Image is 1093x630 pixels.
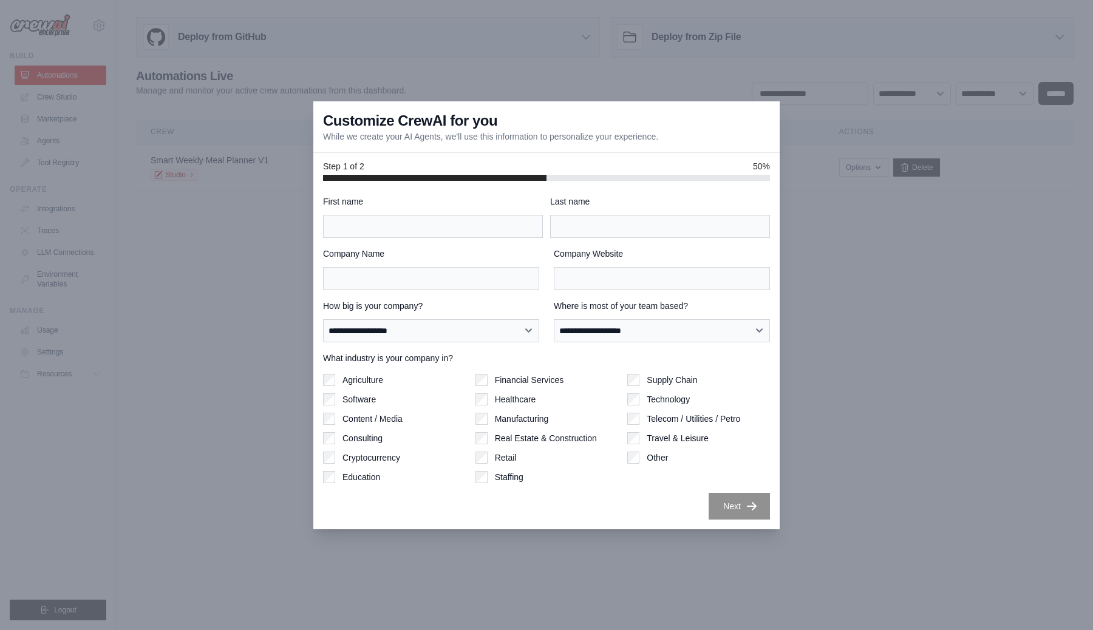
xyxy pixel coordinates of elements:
label: Last name [550,195,770,208]
label: Manufacturing [495,413,549,425]
label: Technology [647,393,690,405]
label: Real Estate & Construction [495,432,597,444]
label: What industry is your company in? [323,352,770,364]
label: Healthcare [495,393,536,405]
label: Agriculture [342,374,383,386]
label: Retail [495,452,517,464]
label: Telecom / Utilities / Petro [647,413,740,425]
label: Company Website [554,248,770,260]
label: Education [342,471,380,483]
span: Step 1 of 2 [323,160,364,172]
h3: Customize CrewAI for you [323,111,497,130]
label: How big is your company? [323,300,539,312]
label: Software [342,393,376,405]
label: First name [323,195,543,208]
label: Cryptocurrency [342,452,400,464]
label: Content / Media [342,413,403,425]
label: Other [647,452,668,464]
label: Consulting [342,432,383,444]
label: Supply Chain [647,374,697,386]
span: 50% [753,160,770,172]
label: Company Name [323,248,539,260]
label: Staffing [495,471,523,483]
label: Travel & Leisure [647,432,708,444]
button: Next [709,493,770,520]
label: Financial Services [495,374,564,386]
p: While we create your AI Agents, we'll use this information to personalize your experience. [323,130,658,143]
label: Where is most of your team based? [554,300,770,312]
